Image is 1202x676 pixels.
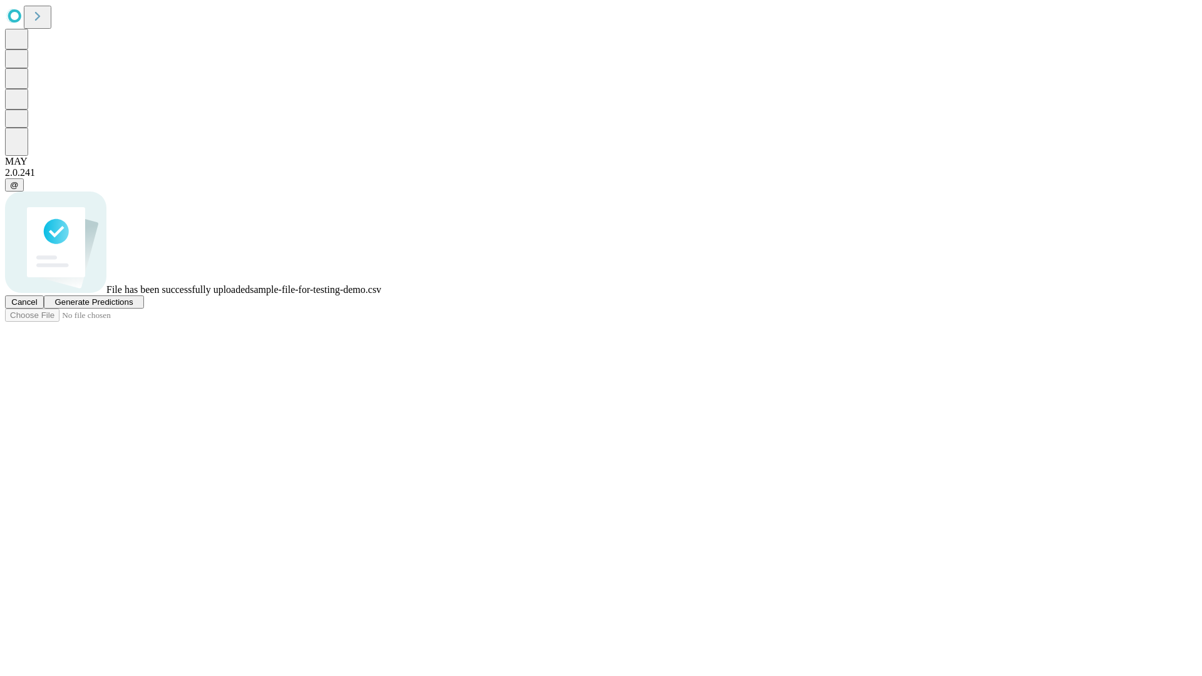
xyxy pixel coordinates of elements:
div: MAY [5,156,1197,167]
button: Generate Predictions [44,295,144,309]
button: @ [5,178,24,192]
span: sample-file-for-testing-demo.csv [250,284,381,295]
div: 2.0.241 [5,167,1197,178]
button: Cancel [5,295,44,309]
span: @ [10,180,19,190]
span: Cancel [11,297,38,307]
span: Generate Predictions [54,297,133,307]
span: File has been successfully uploaded [106,284,250,295]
